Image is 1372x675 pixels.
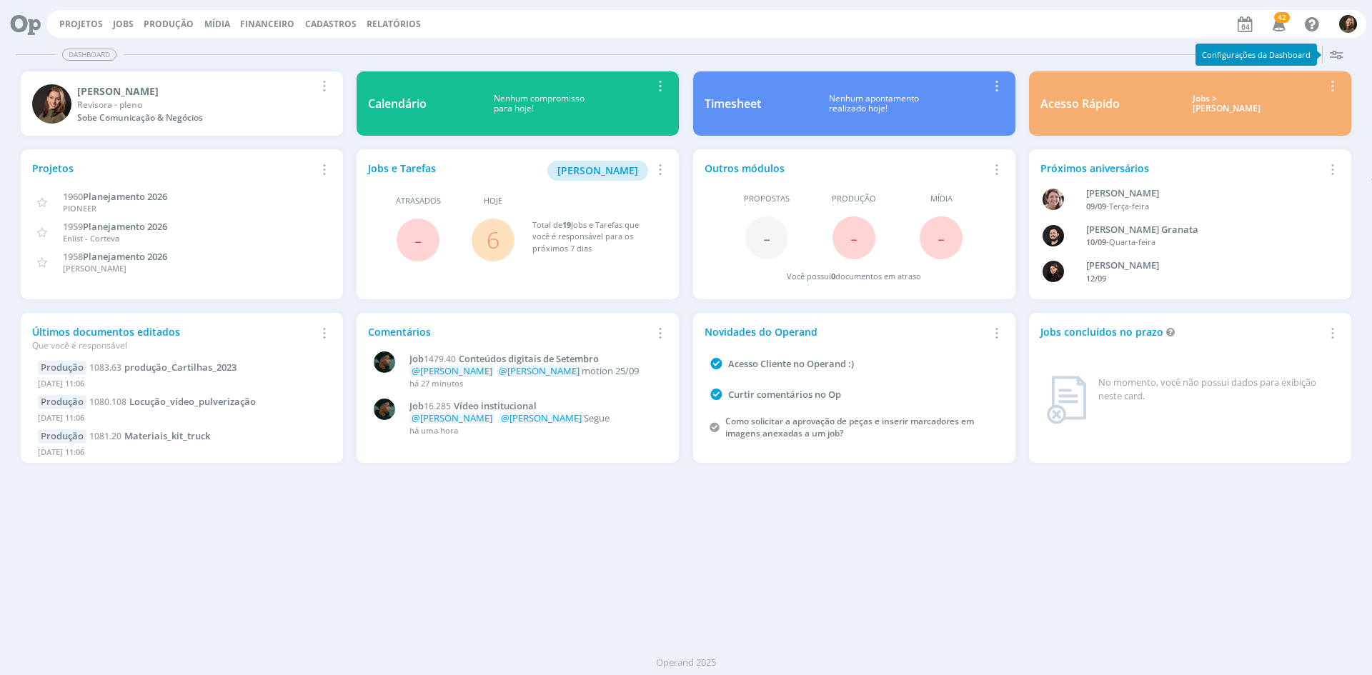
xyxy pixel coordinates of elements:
a: Projetos [59,18,103,30]
span: 1958 [63,250,83,263]
span: - [850,222,857,253]
span: 1479.40 [424,353,456,365]
a: TimesheetNenhum apontamentorealizado hoje! [693,71,1015,136]
div: Julia Abich [77,84,315,99]
div: Produção [38,429,86,444]
div: Nenhum apontamento realizado hoje! [761,94,988,114]
div: - [1086,201,1318,213]
div: Luana da Silva de Andrade [1086,259,1318,273]
div: Configurações da Dashboard [1195,44,1317,66]
div: Bruno Corralo Granata [1086,223,1318,237]
a: Job1479.40Conteúdos digitais de Setembro [409,354,660,365]
span: Hoje [484,195,502,207]
span: PIONEER [63,203,96,214]
span: 10/09 [1086,236,1106,247]
a: J[PERSON_NAME]Revisora - plenoSobe Comunicação & Negócios [21,71,343,136]
span: Quarta-feira [1109,236,1155,247]
button: Projetos [55,19,107,30]
a: 1083.63produção_Cartilhas_2023 [89,361,237,374]
p: Segue [409,413,660,424]
span: há 27 minutos [409,378,463,389]
a: Como solicitar a aprovação de peças e inserir marcadores em imagens anexadas a um job? [725,415,974,439]
a: Relatórios [367,18,421,30]
span: 1080.108 [89,396,126,408]
span: 09/09 [1086,201,1106,211]
div: [DATE] 11:06 [38,444,326,464]
div: Você possui documentos em atraso [787,271,921,283]
span: Dashboard [62,49,116,61]
span: - [414,224,422,255]
a: Mídia [204,18,230,30]
a: Financeiro [240,18,294,30]
button: Jobs [109,19,138,30]
button: J [1338,11,1358,36]
button: Mídia [200,19,234,30]
div: [DATE] 11:06 [38,375,326,396]
span: 1081.20 [89,430,121,442]
div: Aline Beatriz Jackisch [1086,186,1318,201]
img: K [374,399,395,420]
button: 42 [1263,11,1293,37]
span: 19 [562,219,571,230]
div: Revisora - pleno [77,99,315,111]
div: Calendário [368,95,427,112]
a: 1960Planejamento 2026 [63,189,167,203]
span: produção_Cartilhas_2023 [124,361,237,374]
a: 6 [487,224,499,255]
span: Locução_vídeo_pulverização [129,395,256,408]
div: - [1086,236,1318,249]
img: A [1043,189,1064,210]
span: 0 [831,271,835,281]
a: 1081.20Materiais_kit_truck [89,429,210,442]
img: K [374,351,395,373]
span: Cadastros [305,18,357,30]
button: Relatórios [362,19,425,30]
img: J [32,84,71,124]
a: [PERSON_NAME] [547,163,648,176]
div: Jobs > [PERSON_NAME] [1130,94,1323,114]
span: Vídeo institucional [454,399,537,412]
button: Produção [139,19,198,30]
span: - [763,222,770,253]
button: Cadastros [301,19,361,30]
a: Curtir comentários no Op [728,388,841,401]
a: 1080.108Locução_vídeo_pulverização [89,395,256,408]
div: Novidades do Operand [705,324,988,339]
div: Total de Jobs e Tarefas que você é responsável para os próximos 7 dias [532,219,654,255]
img: L [1043,261,1064,282]
a: Jobs [113,18,134,30]
div: Produção [38,361,86,375]
div: No momento, você não possui dados para exibição neste card. [1098,376,1334,404]
span: 1083.63 [89,361,121,374]
span: há uma hora [409,425,458,436]
div: Acesso Rápido [1040,95,1120,112]
div: Próximos aniversários [1040,161,1323,176]
button: [PERSON_NAME] [547,161,648,181]
a: 1959Planejamento 2026 [63,219,167,233]
span: Propostas [744,193,790,205]
span: 16.285 [424,400,451,412]
span: [PERSON_NAME] [63,263,126,274]
span: Materiais_kit_truck [124,429,210,442]
p: motion 25/09 [409,366,660,377]
span: Planejamento 2026 [83,220,167,233]
span: Planejamento 2026 [83,190,167,203]
a: Job16.285Vídeo institucional [409,401,660,412]
span: Atrasados [396,195,441,207]
div: Timesheet [705,95,761,112]
span: 1960 [63,190,83,203]
span: [PERSON_NAME] [557,164,638,177]
div: Sobe Comunicação & Negócios [77,111,315,124]
span: - [938,222,945,253]
div: Comentários [368,324,651,339]
span: 42 [1274,12,1290,23]
span: Planejamento 2026 [83,250,167,263]
span: 12/09 [1086,273,1106,284]
a: Acesso Cliente no Operand :) [728,357,854,370]
span: Conteúdos digitais de Setembro [459,352,599,365]
span: 1959 [63,220,83,233]
span: Produção [832,193,876,205]
div: Projetos [32,161,315,176]
div: Jobs concluídos no prazo [1040,324,1323,339]
div: Nenhum compromisso para hoje! [427,94,651,114]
